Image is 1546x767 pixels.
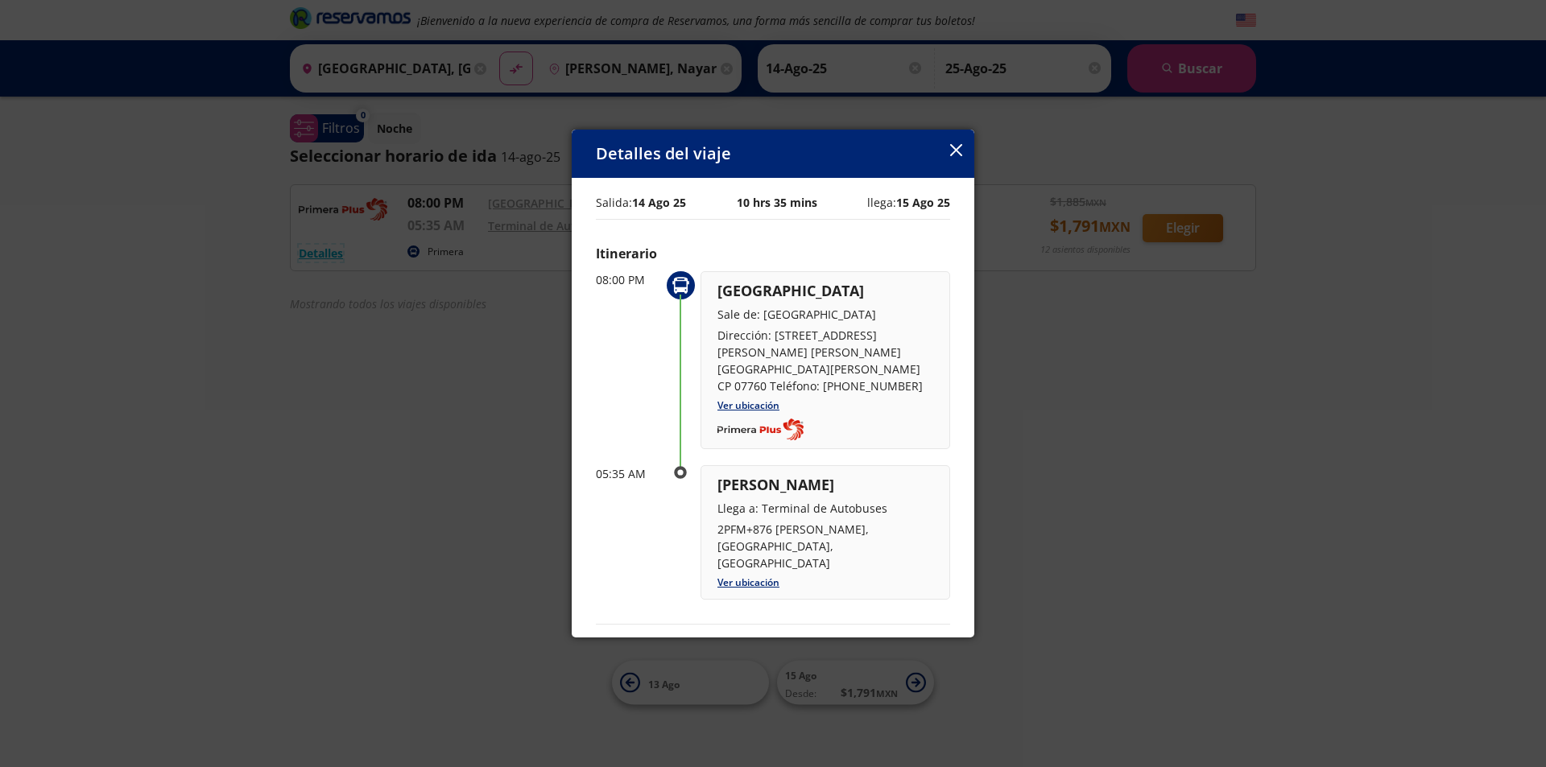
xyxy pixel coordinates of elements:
p: Dirección: [STREET_ADDRESS][PERSON_NAME] [PERSON_NAME][GEOGRAPHIC_DATA][PERSON_NAME] CP 07760 Tel... [717,327,933,394]
b: 15 Ago 25 [896,195,950,210]
p: Salida: [596,194,686,211]
b: 14 Ago 25 [632,195,686,210]
p: 05:35 AM [596,465,660,482]
p: Detalles del viaje [596,142,731,166]
a: Ver ubicación [717,398,779,412]
p: llega: [867,194,950,211]
p: 08:00 PM [596,271,660,288]
p: Llega a: Terminal de Autobuses [717,500,933,517]
p: 10 hrs 35 mins [737,194,817,211]
img: Completo_color__1_.png [717,419,804,441]
p: [GEOGRAPHIC_DATA] [717,280,933,302]
a: Ver ubicación [717,575,779,589]
p: Itinerario [596,244,950,263]
p: Sale de: [GEOGRAPHIC_DATA] [717,306,933,323]
p: [PERSON_NAME] [717,474,933,496]
p: 2PFM+876 [PERSON_NAME], [GEOGRAPHIC_DATA], [GEOGRAPHIC_DATA] [717,521,933,571]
